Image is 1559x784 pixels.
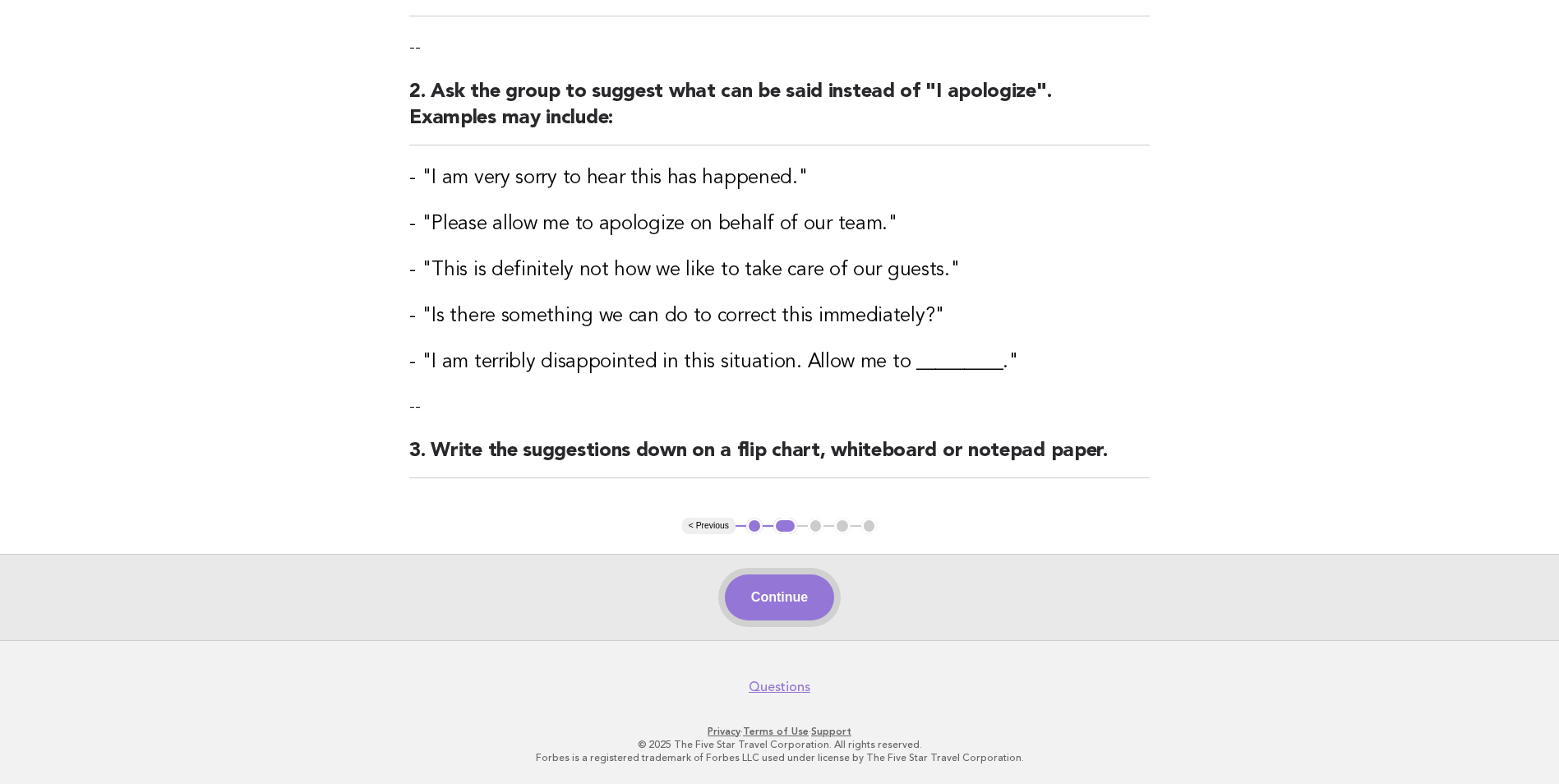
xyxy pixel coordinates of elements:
[409,79,1150,145] h2: 2. Ask the group to suggest what can be said instead of "I apologize". Examples may include:
[409,257,1150,284] h3: - "This is definitely not how we like to take care of our guests."
[409,303,1150,330] h3: - "Is there something we can do to correct this immediately?"
[811,726,851,737] a: Support
[743,726,809,737] a: Terms of Use
[409,211,1150,238] h3: - "Please allow me to apologize on behalf of our team."
[277,725,1283,738] p: · ·
[409,349,1150,376] h3: - "I am terribly disappointed in this situation. Allow me to _________."
[682,518,736,534] button: < Previous
[409,165,1150,191] h3: - "I am very sorry to hear this has happened."
[746,518,763,534] button: 1
[725,574,834,620] button: Continue
[749,679,810,695] a: Questions
[708,726,740,737] a: Privacy
[409,438,1150,478] h2: 3. Write the suggestions down on a flip chart, whiteboard or notepad paper.
[277,738,1283,751] p: © 2025 The Five Star Travel Corporation. All rights reserved.
[773,518,797,534] button: 2
[277,751,1283,764] p: Forbes is a registered trademark of Forbes LLC used under license by The Five Star Travel Corpora...
[409,395,1150,418] p: --
[409,36,1150,59] p: --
